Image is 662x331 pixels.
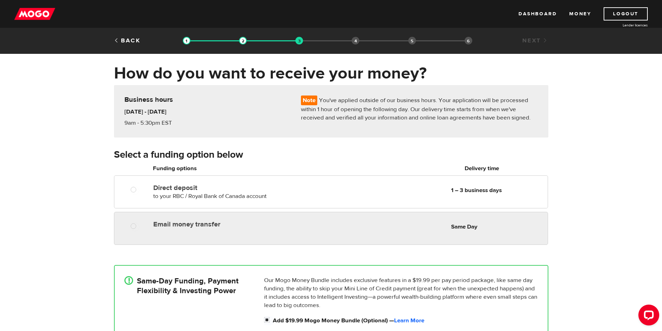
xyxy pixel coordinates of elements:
h1: How do you want to receive your money? [114,64,548,82]
p: 9am - 5:30pm EST [124,119,202,127]
img: mogo_logo-11ee424be714fa7cbb0f0f49df9e16ec.png [14,7,55,20]
p: You've applied outside of our business hours. Your application will be processed within 1 hour of... [301,96,538,122]
label: Add $19.99 Mogo Money Bundle (Optional) — [273,316,538,325]
label: Direct deposit [153,184,313,192]
h6: [DATE] - [DATE] [124,108,202,116]
h6: Funding options [153,164,313,173]
a: Money [569,7,591,20]
a: Next [522,37,548,44]
a: Learn More [394,317,424,324]
img: transparent-188c492fd9eaac0f573672f40bb141c2.gif [183,37,190,44]
b: Same Day [451,223,477,231]
p: Our Mogo Money Bundle includes exclusive features in a $19.99 per pay period package, like same d... [264,276,538,309]
input: Add $19.99 Mogo Money Bundle (Optional) &mdash; <a id="loan_application_mini_bundle_learn_more" h... [264,316,273,325]
label: Email money transfer [153,220,313,229]
img: transparent-188c492fd9eaac0f573672f40bb141c2.gif [239,37,247,44]
h3: Select a funding option below [114,149,548,160]
a: Logout [604,7,648,20]
span: to your RBC / Royal Bank of Canada account [153,192,267,200]
a: Dashboard [518,7,557,20]
iframe: LiveChat chat widget [633,302,662,331]
div: ! [124,276,133,285]
h5: Business hours [124,96,291,104]
h6: Delivery time [418,164,546,173]
a: Back [114,37,141,44]
h4: Same-Day Funding, Payment Flexibility & Investing Power [137,276,238,296]
b: 1 – 3 business days [451,187,502,194]
span: Note [301,96,317,105]
img: transparent-188c492fd9eaac0f573672f40bb141c2.gif [295,37,303,44]
a: Lender licences [596,23,648,28]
